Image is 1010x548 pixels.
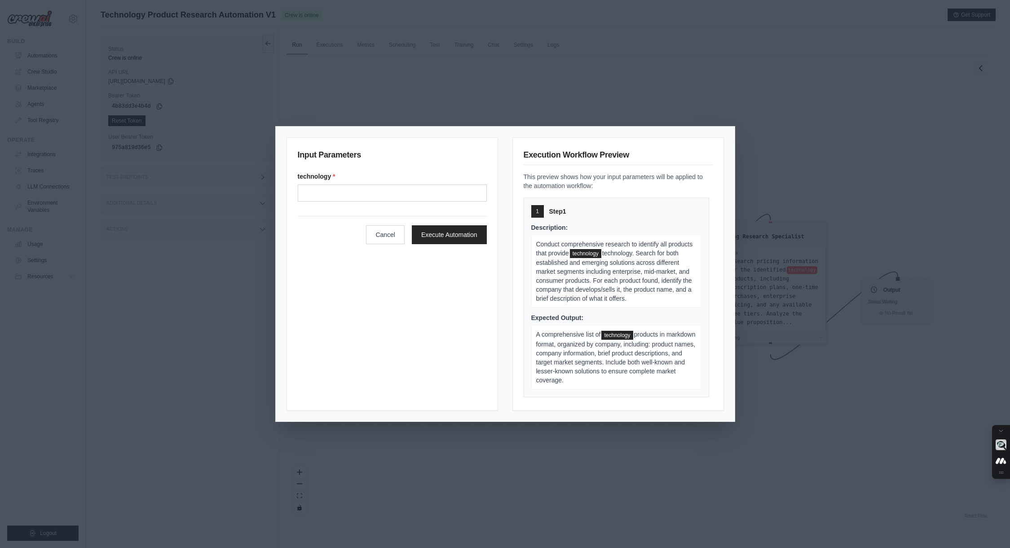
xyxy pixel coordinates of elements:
span: technology. Search for both established and emerging solutions across different market segments i... [536,250,692,302]
span: technology [601,331,633,340]
img: Query Page icon [996,439,1006,450]
button: Cancel [366,225,405,244]
h3: Execution Workflow Preview [524,149,713,165]
span: 1 [536,208,539,215]
span: technology [570,249,601,258]
span: products in markdown format, organized by company, including: product names, company information,... [536,331,696,383]
span: Description: [531,224,568,231]
label: technology [298,172,487,181]
p: This preview shows how your input parameters will be applied to the automation workflow: [524,172,713,190]
span: Expected Output: [531,314,584,321]
span: Step 1 [549,207,566,216]
span: Conduct comprehensive research to identify all products that provide [536,241,693,257]
iframe: Chat Widget [965,505,1010,548]
span: A comprehensive list of [536,331,601,338]
button: Execute Automation [412,225,487,244]
h3: Input Parameters [298,149,487,165]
